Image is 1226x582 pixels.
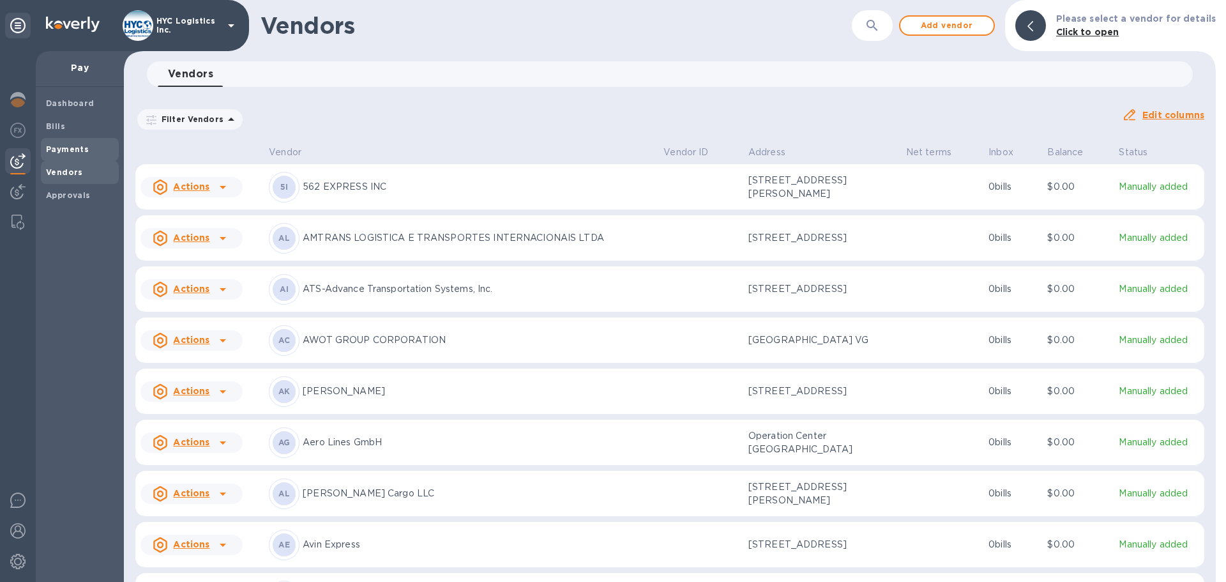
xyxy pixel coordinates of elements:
u: Actions [173,233,209,243]
p: $0.00 [1047,282,1109,296]
p: [PERSON_NAME] [303,385,653,398]
p: ATS-Advance Transportation Systems, Inc. [303,282,653,296]
p: HYC Logistics Inc. [156,17,220,34]
p: Aero Lines GmbН [303,436,653,449]
p: Manually added [1119,436,1199,449]
u: Actions [173,386,209,396]
p: Inbox [988,146,1013,159]
p: Net terms [906,146,951,159]
p: [GEOGRAPHIC_DATA] VG [748,333,876,347]
b: AC [278,335,290,345]
p: Balance [1047,146,1083,159]
p: [STREET_ADDRESS][PERSON_NAME] [748,174,876,201]
p: $0.00 [1047,231,1109,245]
p: $0.00 [1047,333,1109,347]
u: Actions [173,539,209,549]
p: $0.00 [1047,538,1109,551]
p: 0 bills [988,282,1037,296]
span: Inbox [988,146,1030,159]
b: Payments [46,144,89,154]
img: Logo [46,17,100,32]
p: $0.00 [1047,436,1109,449]
img: Foreign exchange [10,123,26,138]
p: Address [748,146,785,159]
u: Actions [173,284,209,294]
p: Avin Express [303,538,653,551]
p: 562 EXPRESS INC [303,180,653,194]
p: Manually added [1119,180,1199,194]
u: Edit columns [1142,110,1204,120]
span: Vendor [269,146,318,159]
p: $0.00 [1047,180,1109,194]
h1: Vendors [261,12,852,39]
b: AE [278,540,290,549]
b: AL [278,489,290,498]
u: Actions [173,335,209,345]
p: [STREET_ADDRESS] [748,282,876,296]
b: Click to open [1056,27,1119,37]
p: [STREET_ADDRESS][PERSON_NAME] [748,480,876,507]
b: AK [278,387,291,396]
span: Address [748,146,802,159]
p: Manually added [1119,487,1199,500]
b: 5I [280,182,289,192]
p: Filter Vendors [156,114,223,125]
span: Vendor ID [663,146,725,159]
p: [PERSON_NAME] Cargo LLC [303,487,653,500]
p: 0 bills [988,333,1037,347]
p: $0.00 [1047,385,1109,398]
p: [STREET_ADDRESS] [748,538,876,551]
u: Actions [173,488,209,498]
p: [STREET_ADDRESS] [748,385,876,398]
u: Actions [173,181,209,192]
p: Pay [46,61,114,74]
p: Operation Center [GEOGRAPHIC_DATA] [748,429,876,456]
b: AL [278,233,290,243]
p: Manually added [1119,538,1199,551]
p: Manually added [1119,282,1199,296]
span: Net terms [906,146,968,159]
p: 0 bills [988,385,1037,398]
p: [STREET_ADDRESS] [748,231,876,245]
p: AWOT GROUP CORPORATION [303,333,653,347]
b: AG [278,438,291,447]
p: AMTRANS LOGISTICA E TRANSPORTES INTERNACIONAIS LTDA [303,231,653,245]
p: Manually added [1119,385,1199,398]
div: Unpin categories [5,13,31,38]
span: Balance [1047,146,1100,159]
p: 0 bills [988,180,1037,194]
u: Actions [173,437,209,447]
p: Manually added [1119,333,1199,347]
p: $0.00 [1047,487,1109,500]
p: 0 bills [988,538,1037,551]
b: Approvals [46,190,91,200]
p: 0 bills [988,487,1037,500]
button: Add vendor [899,15,995,36]
p: Vendor ID [663,146,708,159]
b: Dashboard [46,98,95,108]
span: Vendors [168,65,213,83]
p: Vendor [269,146,301,159]
b: Bills [46,121,65,131]
b: Please select a vendor for details [1056,13,1216,24]
b: AI [280,284,289,294]
p: 0 bills [988,436,1037,449]
b: Vendors [46,167,83,177]
p: Status [1119,146,1147,159]
p: 0 bills [988,231,1037,245]
span: Add vendor [911,18,983,33]
p: Manually added [1119,231,1199,245]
